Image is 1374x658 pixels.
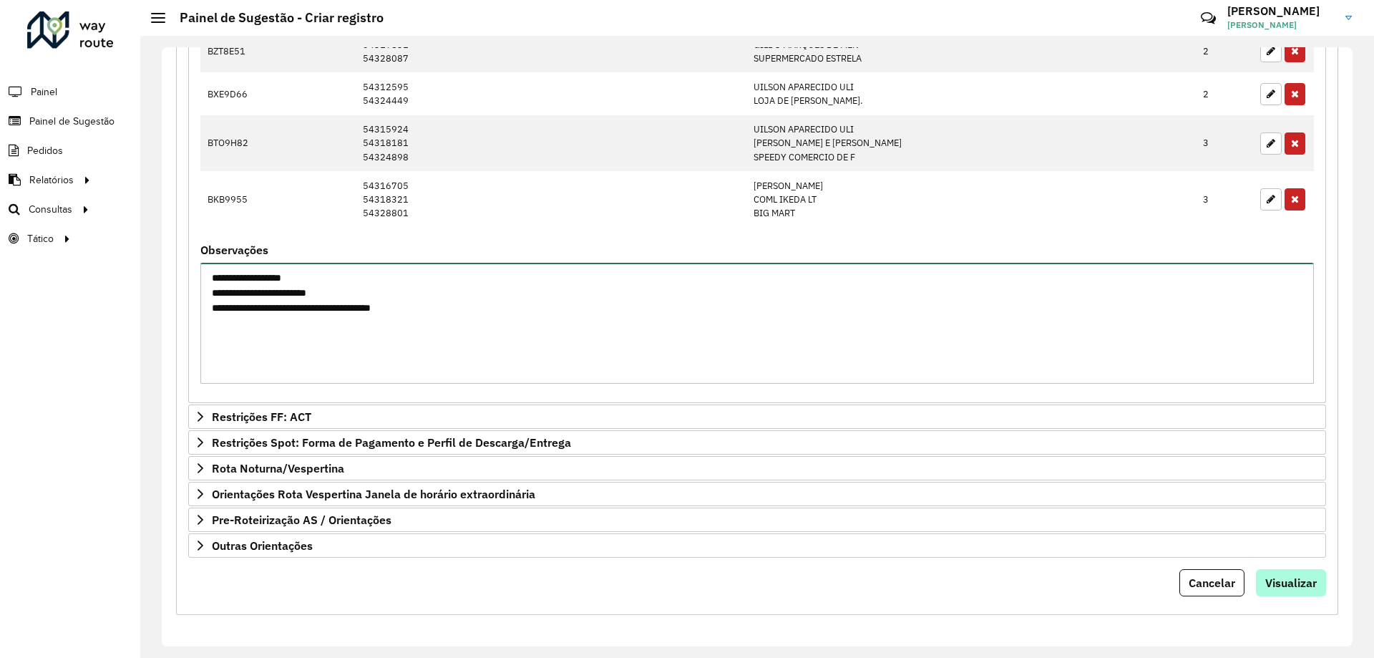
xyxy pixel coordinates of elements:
[200,115,355,172] td: BTO9H82
[1227,4,1335,18] h3: [PERSON_NAME]
[355,30,746,72] td: 54319831 54328087
[200,171,355,228] td: BKB9955
[200,30,355,72] td: BZT8E51
[188,456,1326,480] a: Rota Noturna/Vespertina
[746,30,1196,72] td: GILDO MARQUES DE MEN SUPERMERCADO ESTRELA
[1179,569,1244,596] button: Cancelar
[200,72,355,115] td: BXE9D66
[1193,3,1224,34] a: Contato Rápido
[165,10,384,26] h2: Painel de Sugestão - Criar registro
[1227,19,1335,32] span: [PERSON_NAME]
[1189,576,1235,590] span: Cancelar
[355,115,746,172] td: 54315924 54318181 54324898
[188,533,1326,558] a: Outras Orientações
[1265,576,1317,590] span: Visualizar
[212,488,535,500] span: Orientações Rota Vespertina Janela de horário extraordinária
[200,241,268,258] label: Observações
[212,514,391,526] span: Pre-Roteirização AS / Orientações
[212,463,344,474] span: Rota Noturna/Vespertina
[29,173,74,188] span: Relatórios
[31,84,57,100] span: Painel
[27,143,63,158] span: Pedidos
[27,231,54,246] span: Tático
[188,482,1326,506] a: Orientações Rota Vespertina Janela de horário extraordinária
[188,508,1326,532] a: Pre-Roteirização AS / Orientações
[29,114,114,129] span: Painel de Sugestão
[746,171,1196,228] td: [PERSON_NAME] COML IKEDA LT BIG MART
[1196,30,1253,72] td: 2
[746,72,1196,115] td: UILSON APARECIDO ULI LOJA DE [PERSON_NAME].
[188,430,1326,455] a: Restrições Spot: Forma de Pagamento e Perfil de Descarga/Entrega
[1196,72,1253,115] td: 2
[746,115,1196,172] td: UILSON APARECIDO ULI [PERSON_NAME] E [PERSON_NAME] SPEEDY COMERCIO DE F
[355,171,746,228] td: 54316705 54318321 54328801
[29,202,72,217] span: Consultas
[212,437,571,448] span: Restrições Spot: Forma de Pagamento e Perfil de Descarga/Entrega
[1196,171,1253,228] td: 3
[1196,115,1253,172] td: 3
[1256,569,1326,596] button: Visualizar
[355,72,746,115] td: 54312595 54324449
[188,405,1326,429] a: Restrições FF: ACT
[212,411,311,422] span: Restrições FF: ACT
[212,540,313,551] span: Outras Orientações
